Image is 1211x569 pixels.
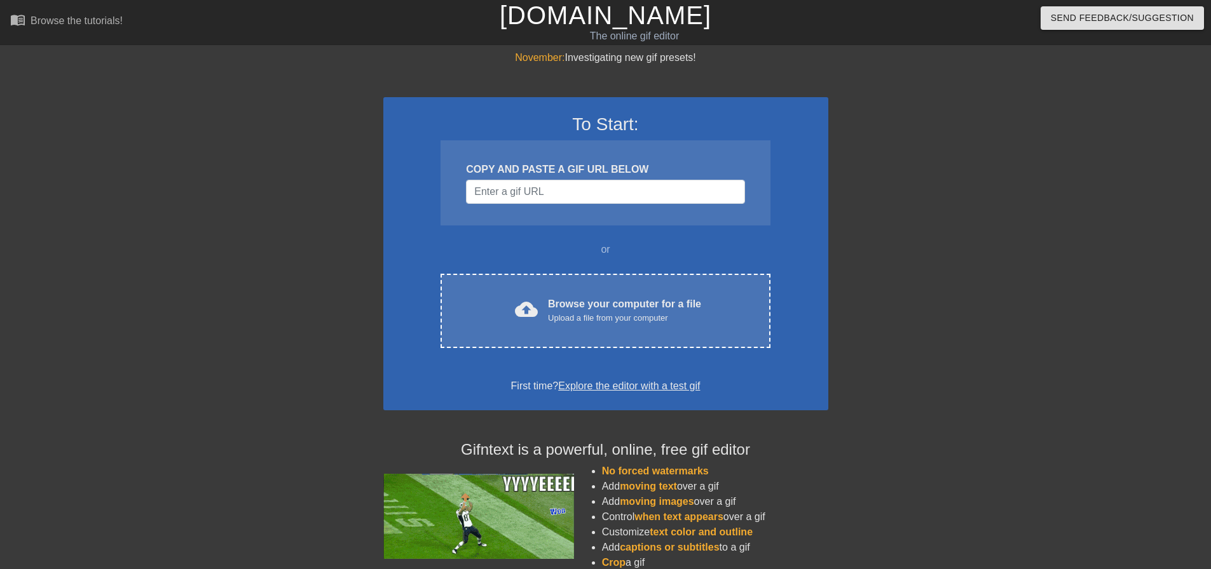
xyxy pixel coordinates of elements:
li: Add over a gif [602,494,828,509]
span: text color and outline [650,526,753,537]
li: Add to a gif [602,540,828,555]
li: Add over a gif [602,479,828,494]
span: Send Feedback/Suggestion [1051,10,1194,26]
div: COPY AND PASTE A GIF URL BELOW [466,162,744,177]
span: captions or subtitles [620,542,719,552]
span: menu_book [10,12,25,27]
span: November: [515,52,564,63]
div: The online gif editor [410,29,859,44]
span: cloud_upload [515,298,538,321]
input: Username [466,180,744,204]
div: or [416,242,795,257]
span: moving images [620,496,694,507]
a: Browse the tutorials! [10,12,123,32]
a: Explore the editor with a test gif [558,380,700,391]
a: [DOMAIN_NAME] [500,1,711,29]
div: First time? [400,378,812,394]
span: when text appears [634,511,723,522]
div: Investigating new gif presets! [383,50,828,65]
button: Send Feedback/Suggestion [1041,6,1204,30]
img: football_small.gif [383,474,574,559]
div: Upload a file from your computer [548,312,701,325]
span: No forced watermarks [602,465,709,476]
div: Browse the tutorials! [31,15,123,26]
span: moving text [620,481,677,492]
span: Crop [602,557,626,568]
h3: To Start: [400,114,812,135]
li: Control over a gif [602,509,828,525]
h4: Gifntext is a powerful, online, free gif editor [383,441,828,459]
li: Customize [602,525,828,540]
div: Browse your computer for a file [548,297,701,325]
